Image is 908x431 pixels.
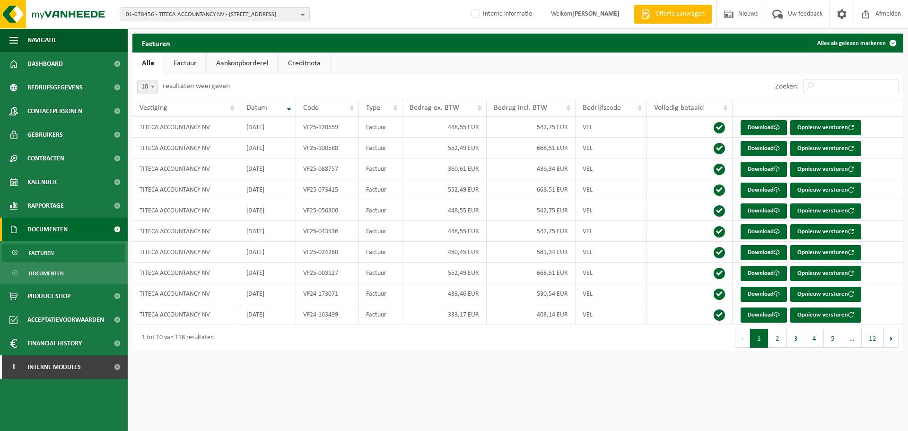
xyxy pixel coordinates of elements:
[359,263,402,283] td: Factuur
[296,200,359,221] td: VF25-056300
[741,287,787,302] a: Download
[402,283,487,304] td: 438,46 EUR
[296,304,359,325] td: VF24-163499
[572,10,620,18] strong: [PERSON_NAME]
[239,158,296,179] td: [DATE]
[359,304,402,325] td: Factuur
[402,158,487,179] td: 360,61 EUR
[741,245,787,260] a: Download
[29,244,54,262] span: Facturen
[27,284,70,308] span: Product Shop
[487,221,576,242] td: 542,75 EUR
[132,117,239,138] td: TITECA ACCOUNTANCY NV
[296,179,359,200] td: VF25-073415
[487,179,576,200] td: 668,51 EUR
[810,34,902,53] button: Alles als gelezen markeren
[741,203,787,219] a: Download
[750,329,768,348] button: 1
[246,104,267,112] span: Datum
[29,264,64,282] span: Documenten
[402,263,487,283] td: 552,49 EUR
[27,355,81,379] span: Interne modules
[402,221,487,242] td: 448,55 EUR
[9,355,18,379] span: I
[132,304,239,325] td: TITECA ACCOUNTANCY NV
[576,179,647,200] td: VEL
[775,83,799,90] label: Zoeken:
[303,104,319,112] span: Code
[862,329,884,348] button: 12
[296,242,359,263] td: VF25-024260
[824,329,842,348] button: 5
[359,179,402,200] td: Factuur
[790,287,861,302] button: Opnieuw versturen
[239,242,296,263] td: [DATE]
[27,123,63,147] span: Gebruikers
[121,7,310,21] button: 01-078456 - TITECA ACCOUNTANCY NV - [STREET_ADDRESS]
[132,34,180,52] h2: Facturen
[239,138,296,158] td: [DATE]
[487,117,576,138] td: 542,75 EUR
[138,80,157,94] span: 10
[132,221,239,242] td: TITECA ACCOUNTANCY NV
[239,304,296,325] td: [DATE]
[27,308,104,332] span: Acceptatievoorwaarden
[132,263,239,283] td: TITECA ACCOUNTANCY NV
[576,263,647,283] td: VEL
[296,117,359,138] td: VF25-120559
[132,283,239,304] td: TITECA ACCOUNTANCY NV
[487,200,576,221] td: 542,75 EUR
[402,242,487,263] td: 480,45 EUR
[359,117,402,138] td: Factuur
[402,179,487,200] td: 552,49 EUR
[27,28,57,52] span: Navigatie
[487,158,576,179] td: 436,34 EUR
[27,194,64,218] span: Rapportage
[402,138,487,158] td: 552,49 EUR
[27,99,82,123] span: Contactpersonen
[126,8,297,22] span: 01-078456 - TITECA ACCOUNTANCY NV - [STREET_ADDRESS]
[735,329,750,348] button: Previous
[805,329,824,348] button: 4
[790,120,861,135] button: Opnieuw versturen
[741,162,787,177] a: Download
[27,218,68,241] span: Documenten
[359,200,402,221] td: Factuur
[239,179,296,200] td: [DATE]
[487,304,576,325] td: 403,14 EUR
[790,308,861,323] button: Opnieuw versturen
[27,147,64,170] span: Contracten
[790,266,861,281] button: Opnieuw versturen
[132,138,239,158] td: TITECA ACCOUNTANCY NV
[576,200,647,221] td: VEL
[576,221,647,242] td: VEL
[884,329,899,348] button: Next
[137,330,214,347] div: 1 tot 10 van 118 resultaten
[634,5,712,24] a: Offerte aanvragen
[787,329,805,348] button: 3
[402,304,487,325] td: 333,17 EUR
[583,104,621,112] span: Bedrijfscode
[790,224,861,239] button: Opnieuw versturen
[576,283,647,304] td: VEL
[27,170,57,194] span: Kalender
[239,200,296,221] td: [DATE]
[359,138,402,158] td: Factuur
[137,80,158,94] span: 10
[487,138,576,158] td: 668,51 EUR
[27,332,82,355] span: Financial History
[132,158,239,179] td: TITECA ACCOUNTANCY NV
[132,179,239,200] td: TITECA ACCOUNTANCY NV
[494,104,547,112] span: Bedrag incl. BTW
[366,104,380,112] span: Type
[741,141,787,156] a: Download
[402,200,487,221] td: 448,55 EUR
[741,308,787,323] a: Download
[239,263,296,283] td: [DATE]
[140,104,167,112] span: Vestiging
[790,141,861,156] button: Opnieuw versturen
[576,138,647,158] td: VEL
[296,158,359,179] td: VF25-088757
[487,263,576,283] td: 668,51 EUR
[842,329,862,348] span: …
